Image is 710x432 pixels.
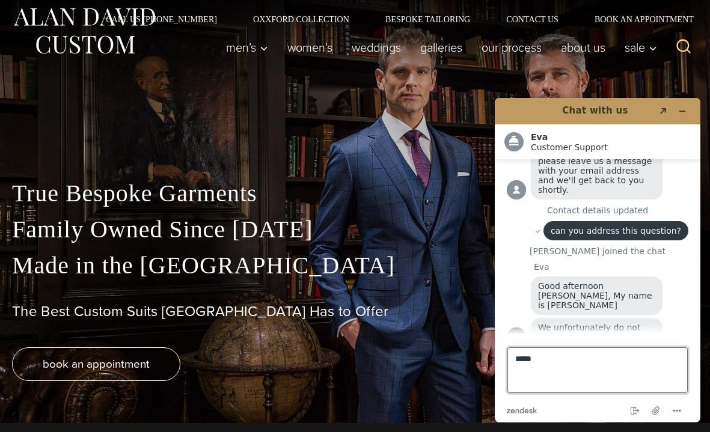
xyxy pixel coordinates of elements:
[28,8,53,19] span: Chat
[411,35,472,59] a: Galleries
[12,175,698,284] p: True Bespoke Garments Family Owned Since [DATE] Made in the [GEOGRAPHIC_DATA]
[12,347,180,381] a: book an appointment
[88,15,698,23] nav: Secondary Navigation
[88,15,235,23] a: Call Us [PHONE_NUMBER]
[615,35,663,59] button: Child menu of Sale
[669,33,698,62] button: View Search Form
[43,355,150,373] span: book an appointment
[367,15,488,23] a: Bespoke Tailoring
[577,15,698,23] a: Book an Appointment
[488,15,577,23] a: Contact Us
[551,35,615,59] a: About Us
[235,15,367,23] a: Oxxford Collection
[485,88,710,432] iframe: Find more information here
[12,4,156,58] img: Alan David Custom
[12,303,698,320] h1: The Best Custom Suits [GEOGRAPHIC_DATA] Has to Offer
[472,35,551,59] a: Our Process
[216,35,663,59] nav: Primary Navigation
[216,35,278,59] button: Child menu of Men’s
[278,35,342,59] a: Women’s
[342,35,411,59] a: weddings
